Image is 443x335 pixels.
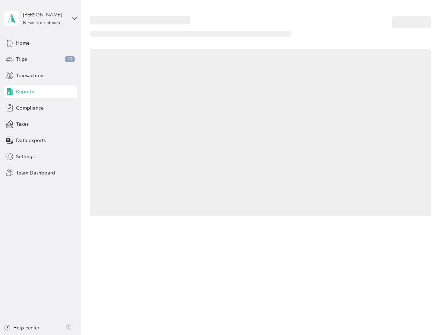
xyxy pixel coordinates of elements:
[16,72,44,79] span: Transactions
[16,120,29,128] span: Taxes
[16,153,35,160] span: Settings
[23,11,67,18] div: [PERSON_NAME]
[16,39,30,47] span: Home
[16,88,34,95] span: Reports
[4,324,39,332] button: Help center
[23,21,60,25] div: Personal dashboard
[16,104,44,112] span: Compliance
[65,56,75,62] span: 33
[16,137,46,144] span: Data exports
[16,169,55,177] span: Team Dashboard
[16,55,27,63] span: Trips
